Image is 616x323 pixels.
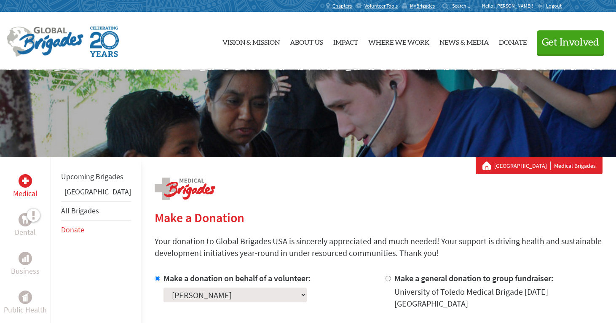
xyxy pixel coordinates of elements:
[368,19,429,63] a: Where We Work
[494,161,551,170] a: [GEOGRAPHIC_DATA]
[22,293,29,301] img: Public Health
[155,178,215,200] img: logo-medical.png
[163,273,311,283] label: Make a donation on behalf of a volunteer:
[155,235,603,259] p: Your donation to Global Brigades USA is sincerely appreciated and much needed! Your support is dr...
[13,188,37,199] p: Medical
[439,19,489,63] a: News & Media
[11,265,40,277] p: Business
[222,19,280,63] a: Vision & Mission
[7,27,83,57] img: Global Brigades Logo
[64,187,131,196] a: [GEOGRAPHIC_DATA]
[19,291,32,304] div: Public Health
[4,291,47,316] a: Public HealthPublic Health
[19,174,32,188] div: Medical
[333,19,358,63] a: Impact
[499,19,527,63] a: Donate
[542,38,599,48] span: Get Involved
[410,3,435,9] span: MyBrigades
[290,19,323,63] a: About Us
[61,206,99,215] a: All Brigades
[394,273,554,283] label: Make a general donation to group fundraiser:
[546,3,562,9] span: Logout
[61,172,123,181] a: Upcoming Brigades
[22,215,29,223] img: Dental
[22,178,29,184] img: Medical
[22,255,29,262] img: Business
[537,3,562,9] a: Logout
[90,27,119,57] img: Global Brigades Celebrating 20 Years
[482,161,596,170] div: Medical Brigades
[61,221,131,239] li: Donate
[394,286,603,310] div: University of Toledo Medical Brigade [DATE] [GEOGRAPHIC_DATA]
[61,225,84,234] a: Donate
[61,186,131,201] li: Guatemala
[61,201,131,221] li: All Brigades
[13,174,37,199] a: MedicalMedical
[452,3,476,9] input: Search...
[155,210,603,225] h2: Make a Donation
[364,3,398,9] span: Volunteer Tools
[4,304,47,316] p: Public Health
[482,3,537,9] p: Hello, [PERSON_NAME]!
[11,252,40,277] a: BusinessBusiness
[19,252,32,265] div: Business
[61,167,131,186] li: Upcoming Brigades
[19,213,32,226] div: Dental
[15,213,36,238] a: DentalDental
[332,3,352,9] span: Chapters
[537,30,604,54] button: Get Involved
[15,226,36,238] p: Dental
